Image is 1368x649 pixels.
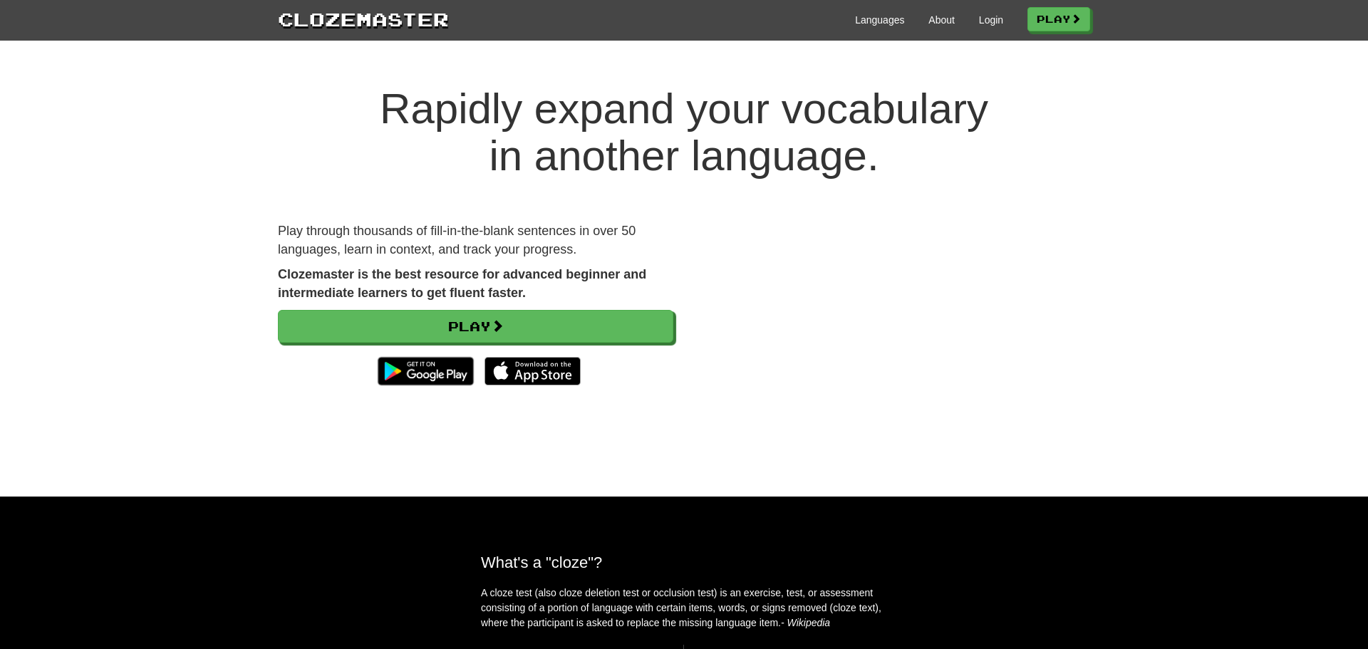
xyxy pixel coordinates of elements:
a: Play [278,310,673,343]
a: Clozemaster [278,6,449,32]
img: Download_on_the_App_Store_Badge_US-UK_135x40-25178aeef6eb6b83b96f5f2d004eda3bffbb37122de64afbaef7... [484,357,581,385]
em: - Wikipedia [781,617,830,628]
a: About [928,13,955,27]
p: A cloze test (also cloze deletion test or occlusion test) is an exercise, test, or assessment con... [481,586,887,630]
a: Login [979,13,1003,27]
strong: Clozemaster is the best resource for advanced beginner and intermediate learners to get fluent fa... [278,267,646,300]
img: Get it on Google Play [370,350,481,393]
h2: What's a "cloze"? [481,554,887,571]
a: Play [1027,7,1090,31]
p: Play through thousands of fill-in-the-blank sentences in over 50 languages, learn in context, and... [278,222,673,259]
a: Languages [855,13,904,27]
